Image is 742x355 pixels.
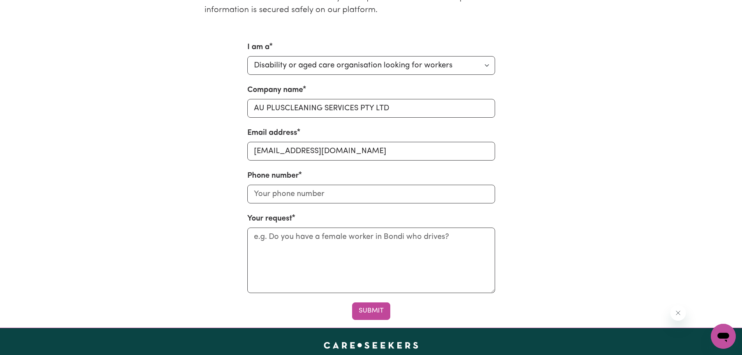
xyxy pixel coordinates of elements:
[5,5,47,12] span: Need any help?
[247,41,270,53] label: I am a
[247,142,495,161] input: Your email address
[247,170,299,182] label: Phone number
[352,302,390,320] button: Submit
[324,342,418,348] a: Careseekers home page
[247,213,292,224] label: Your request
[247,127,297,139] label: Email address
[711,324,736,349] iframe: Botón para iniciar la ventana de mensajería
[670,305,686,321] iframe: Cerrar mensaje
[247,185,495,203] input: Your phone number
[247,84,303,96] label: Company name
[247,99,495,118] input: Your company name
